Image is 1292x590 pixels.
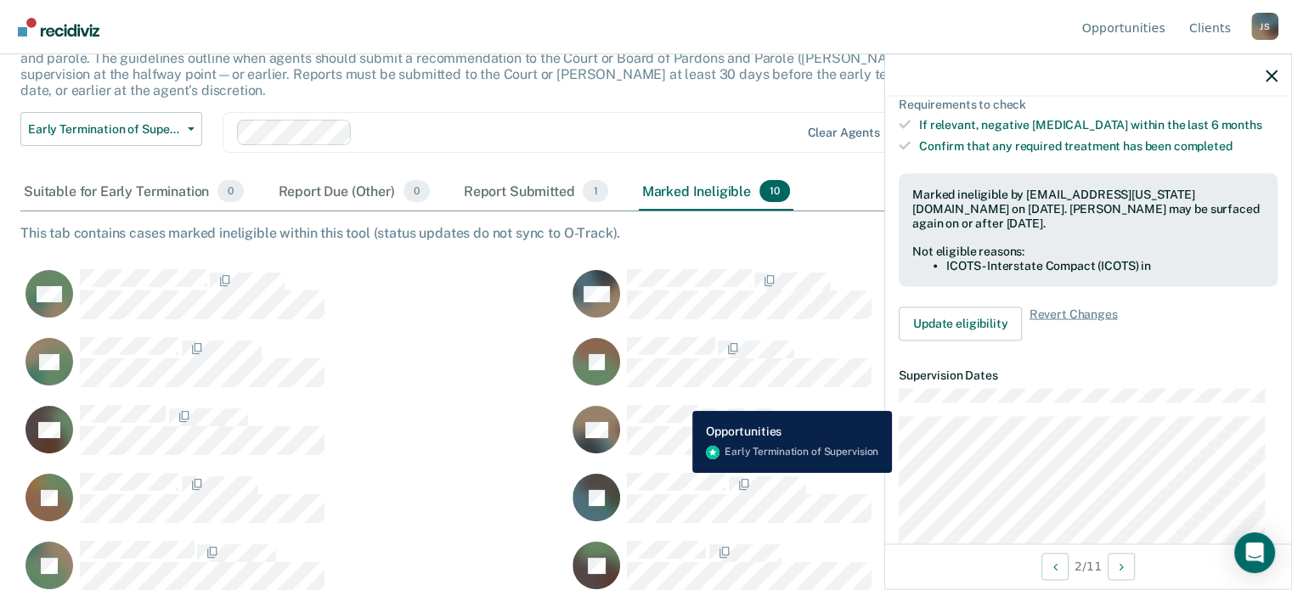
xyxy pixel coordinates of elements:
div: Clear agents [807,126,879,140]
span: Early Termination of Supervision [28,122,181,137]
button: Previous Opportunity [1041,553,1069,580]
div: CaseloadOpportunityCell-183220 [567,336,1114,404]
li: ICOTS - Interstate Compact (ICOTS) in [946,258,1264,273]
div: CaseloadOpportunityCell-256882 [20,336,567,404]
div: 2 / 11 [885,543,1291,588]
div: CaseloadOpportunityCell-265134 [567,268,1114,336]
button: Profile dropdown button [1251,13,1278,40]
div: CaseloadOpportunityCell-267210 [20,268,567,336]
div: CaseloadOpportunityCell-267372 [567,472,1114,540]
div: Not eligible reasons: [912,244,1264,259]
span: completed [1174,139,1233,153]
span: 10 [759,180,790,202]
span: Revert Changes [1029,306,1117,340]
div: Suitable for Early Termination [20,173,247,211]
div: Report Submitted [460,173,612,211]
div: Marked Ineligible [639,173,793,211]
span: 1 [583,180,607,202]
button: Next Opportunity [1108,553,1135,580]
div: Open Intercom Messenger [1234,532,1275,573]
div: CaseloadOpportunityCell-203814 [20,472,567,540]
div: Requirements to check [899,97,1278,111]
div: CaseloadOpportunityCell-264161 [567,404,1114,472]
div: Marked ineligible by [EMAIL_ADDRESS][US_STATE][DOMAIN_NAME] on [DATE]. [PERSON_NAME] may be surfa... [912,187,1264,229]
span: months [1221,118,1261,132]
img: Recidiviz [18,18,99,37]
span: 0 [217,180,244,202]
div: J S [1251,13,1278,40]
div: Confirm that any required treatment has been [919,139,1278,154]
span: 0 [403,180,430,202]
div: CaseloadOpportunityCell-259967 [20,404,567,472]
p: The [US_STATE] Sentencing Commission’s 2025 Adult Sentencing, Release, & Supervision Guidelines e... [20,34,989,99]
button: Update eligibility [899,306,1022,340]
div: This tab contains cases marked ineligible within this tool (status updates do not sync to O-Track). [20,225,1272,241]
dt: Supervision Dates [899,368,1278,382]
div: If relevant, negative [MEDICAL_DATA] within the last 6 [919,118,1278,132]
div: Report Due (Other) [274,173,432,211]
